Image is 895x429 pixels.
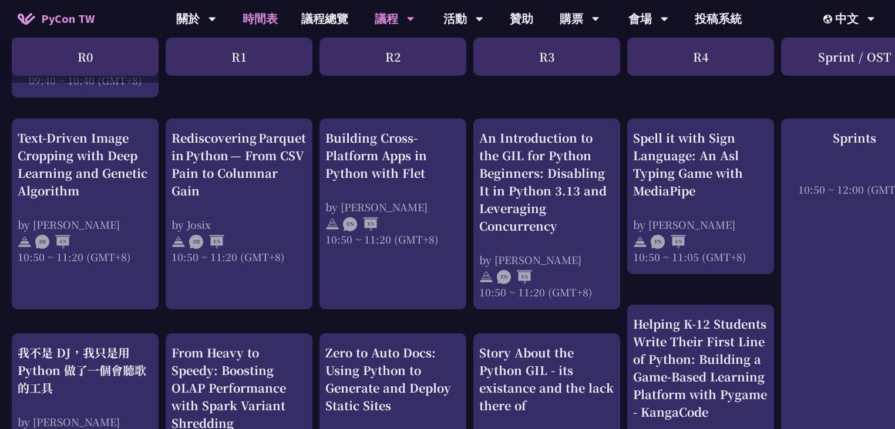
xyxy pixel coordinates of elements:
div: Building Cross-Platform Apps in Python with Flet [325,129,460,182]
a: Spell it with Sign Language: An Asl Typing Game with MediaPipe by [PERSON_NAME] 10:50 ~ 11:05 (GM... [633,129,768,264]
span: PyCon TW [41,10,95,28]
div: 10:50 ~ 11:05 (GMT+8) [633,249,768,264]
div: Text-Driven Image Cropping with Deep Learning and Genetic Algorithm [18,129,153,200]
div: by [PERSON_NAME] [479,252,614,267]
div: by Josix [171,217,307,232]
a: PyCon TW [6,4,106,33]
img: Locale Icon [823,15,835,23]
div: 10:50 ~ 11:20 (GMT+8) [479,285,614,299]
div: 10:50 ~ 11:20 (GMT+8) [171,249,307,264]
img: ENEN.5a408d1.svg [343,217,378,231]
div: An Introduction to the GIL for Python Beginners: Disabling It in Python 3.13 and Leveraging Concu... [479,129,614,235]
div: Zero to Auto Docs: Using Python to Generate and Deploy Static Sites [325,344,460,414]
img: svg+xml;base64,PHN2ZyB4bWxucz0iaHR0cDovL3d3dy53My5vcmcvMjAwMC9zdmciIHdpZHRoPSIyNCIgaGVpZ2h0PSIyNC... [325,217,339,231]
div: Helping K-12 Students Write Their First Line of Python: Building a Game-Based Learning Platform w... [633,315,768,421]
div: by [PERSON_NAME] [633,217,768,232]
img: ZHEN.371966e.svg [35,235,70,249]
a: Building Cross-Platform Apps in Python with Flet by [PERSON_NAME] 10:50 ~ 11:20 (GMT+8) [325,129,460,246]
img: svg+xml;base64,PHN2ZyB4bWxucz0iaHR0cDovL3d3dy53My5vcmcvMjAwMC9zdmciIHdpZHRoPSIyNCIgaGVpZ2h0PSIyNC... [18,235,32,249]
a: Rediscovering Parquet in Python — From CSV Pain to Columnar Gain by Josix 10:50 ~ 11:20 (GMT+8) [171,129,307,264]
img: ZHEN.371966e.svg [189,235,224,249]
div: R3 [473,38,620,76]
div: R0 [12,38,159,76]
a: Text-Driven Image Cropping with Deep Learning and Genetic Algorithm by [PERSON_NAME] 10:50 ~ 11:2... [18,129,153,264]
img: svg+xml;base64,PHN2ZyB4bWxucz0iaHR0cDovL3d3dy53My5vcmcvMjAwMC9zdmciIHdpZHRoPSIyNCIgaGVpZ2h0PSIyNC... [171,235,186,249]
div: by [PERSON_NAME] [18,217,153,232]
div: R2 [319,38,466,76]
div: Rediscovering Parquet in Python — From CSV Pain to Columnar Gain [171,129,307,200]
div: 10:50 ~ 11:20 (GMT+8) [325,232,460,246]
img: ENEN.5a408d1.svg [651,235,686,249]
div: 我不是 DJ，我只是用 Python 做了一個會聽歌的工具 [18,344,153,397]
div: by [PERSON_NAME] [18,414,153,429]
div: Story About the Python GIL - its existance and the lack there of [479,344,614,414]
div: by [PERSON_NAME] [325,200,460,214]
a: An Introduction to the GIL for Python Beginners: Disabling It in Python 3.13 and Leveraging Concu... [479,129,614,299]
img: ENEN.5a408d1.svg [497,270,532,284]
div: 10:50 ~ 11:20 (GMT+8) [18,249,153,264]
img: svg+xml;base64,PHN2ZyB4bWxucz0iaHR0cDovL3d3dy53My5vcmcvMjAwMC9zdmciIHdpZHRoPSIyNCIgaGVpZ2h0PSIyNC... [479,270,493,284]
img: Home icon of PyCon TW 2025 [18,13,35,25]
div: R1 [166,38,312,76]
img: svg+xml;base64,PHN2ZyB4bWxucz0iaHR0cDovL3d3dy53My5vcmcvMjAwMC9zdmciIHdpZHRoPSIyNCIgaGVpZ2h0PSIyNC... [633,235,647,249]
div: Spell it with Sign Language: An Asl Typing Game with MediaPipe [633,129,768,200]
div: R4 [627,38,774,76]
